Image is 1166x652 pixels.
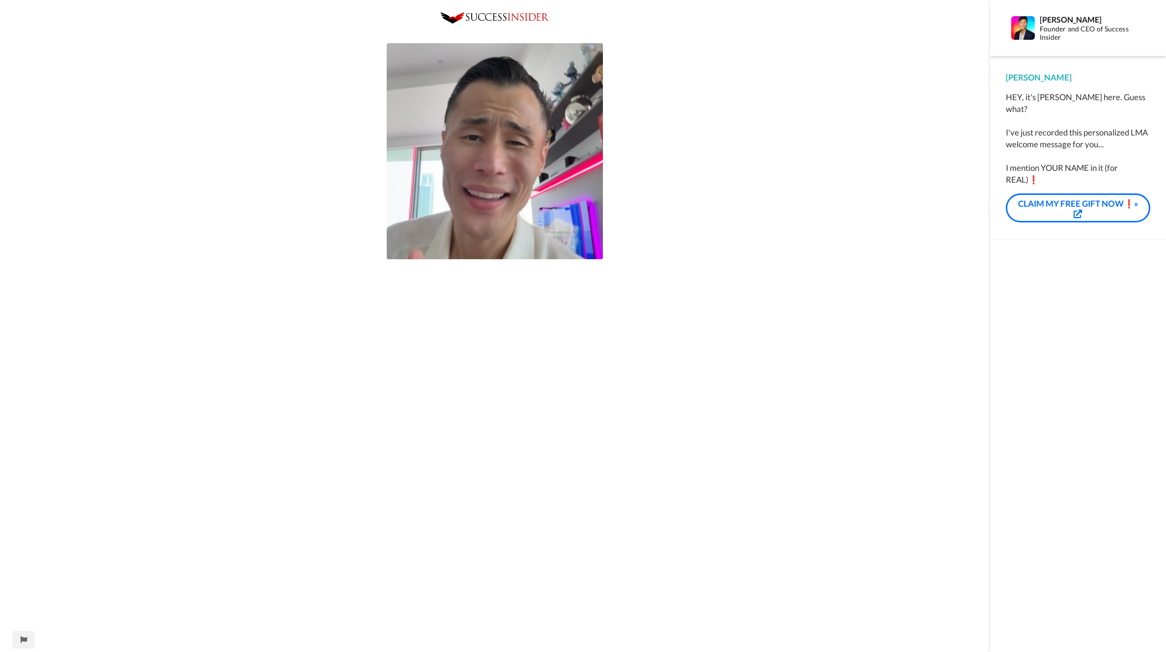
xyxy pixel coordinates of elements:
div: [PERSON_NAME] [1040,15,1150,24]
img: 0c8b3de2-5a68-4eb7-92e8-72f868773395 [441,12,549,24]
div: Founder and CEO of Success Insider [1040,25,1150,42]
div: HEY, it's [PERSON_NAME] here. Guess what? I've just recorded this personalized LMA welcome messag... [1006,91,1150,186]
img: 23d90d12-a4d9-49f5-949f-86f8be9b41fc-thumb.jpg [387,43,603,259]
div: [PERSON_NAME] [1006,72,1150,83]
a: CLAIM MY FREE GIFT NOW❗» [1006,193,1150,222]
img: Profile Image [1011,16,1035,40]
